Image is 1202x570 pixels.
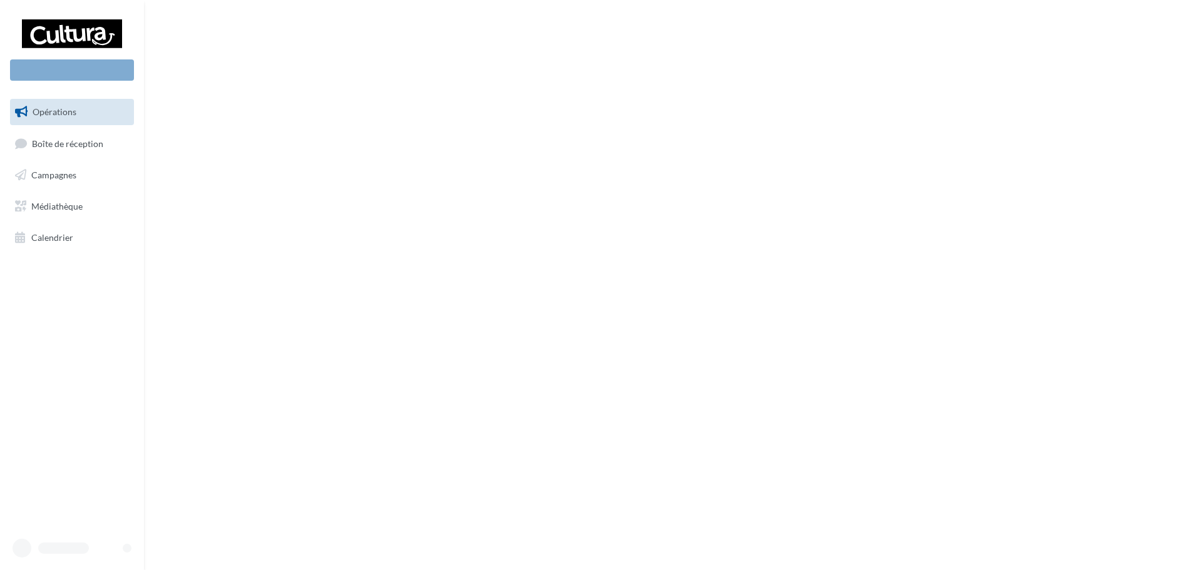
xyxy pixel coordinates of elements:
span: Campagnes [31,170,76,180]
span: Calendrier [31,232,73,242]
a: Calendrier [8,225,136,251]
div: Nouvelle campagne [10,59,134,81]
span: Opérations [33,106,76,117]
a: Médiathèque [8,193,136,220]
span: Boîte de réception [32,138,103,148]
a: Opérations [8,99,136,125]
a: Boîte de réception [8,130,136,157]
a: Campagnes [8,162,136,188]
span: Médiathèque [31,201,83,211]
